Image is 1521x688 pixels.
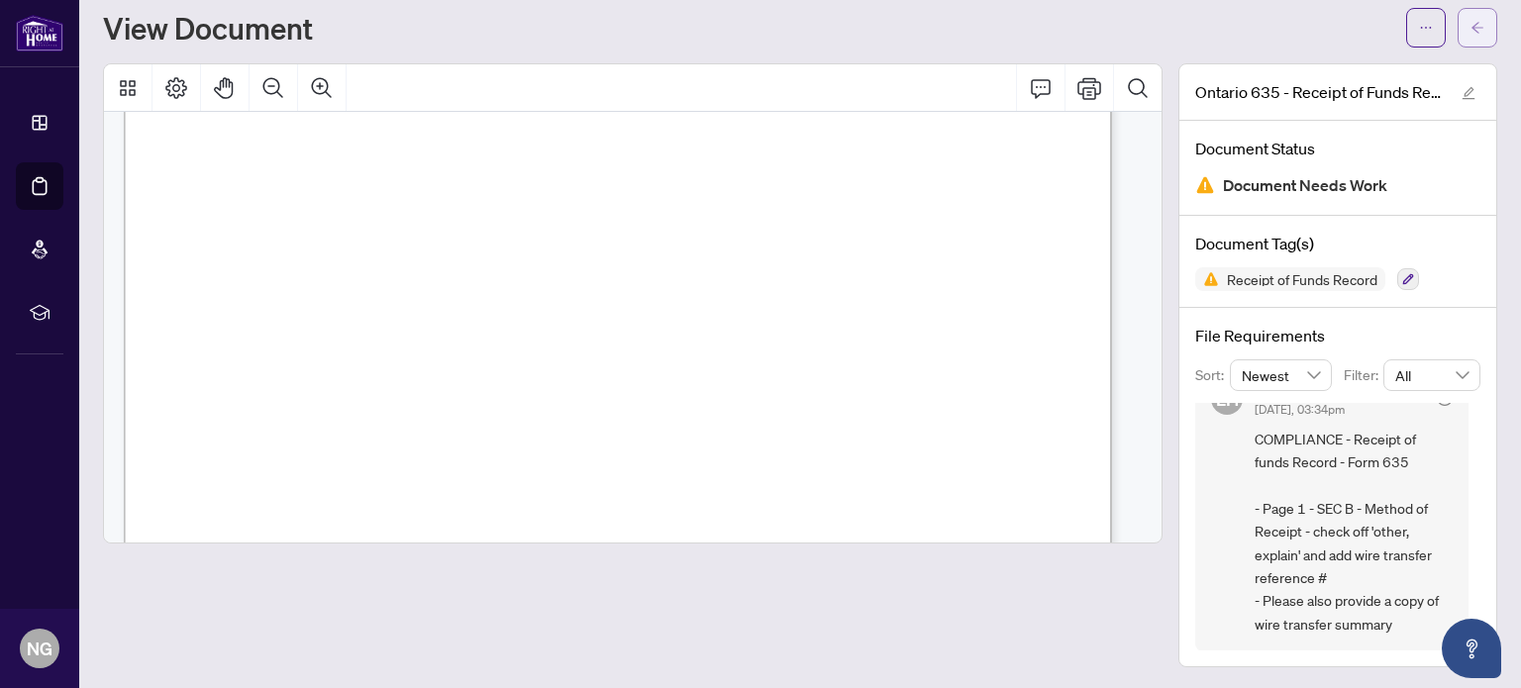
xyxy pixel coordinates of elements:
[1242,360,1321,390] span: Newest
[1195,267,1219,291] img: Status Icon
[1344,364,1383,386] p: Filter:
[1470,21,1484,35] span: arrow-left
[1195,364,1230,386] p: Sort:
[1219,272,1385,286] span: Receipt of Funds Record
[1195,232,1480,255] h4: Document Tag(s)
[1442,619,1501,678] button: Open asap
[1419,21,1433,35] span: ellipsis
[1195,80,1443,104] span: Ontario 635 - Receipt of Funds Record 3.pdf
[1195,137,1480,160] h4: Document Status
[27,635,52,662] span: NG
[103,12,313,44] h1: View Document
[16,15,63,51] img: logo
[1462,86,1475,100] span: edit
[1255,402,1345,417] span: [DATE], 03:34pm
[1195,175,1215,195] img: Document Status
[1395,360,1469,390] span: All
[1223,172,1387,199] span: Document Needs Work
[1195,324,1480,347] h4: File Requirements
[1255,428,1453,636] span: COMPLIANCE - Receipt of funds Record - Form 635 - Page 1 - SEC B - Method of Receipt - check off ...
